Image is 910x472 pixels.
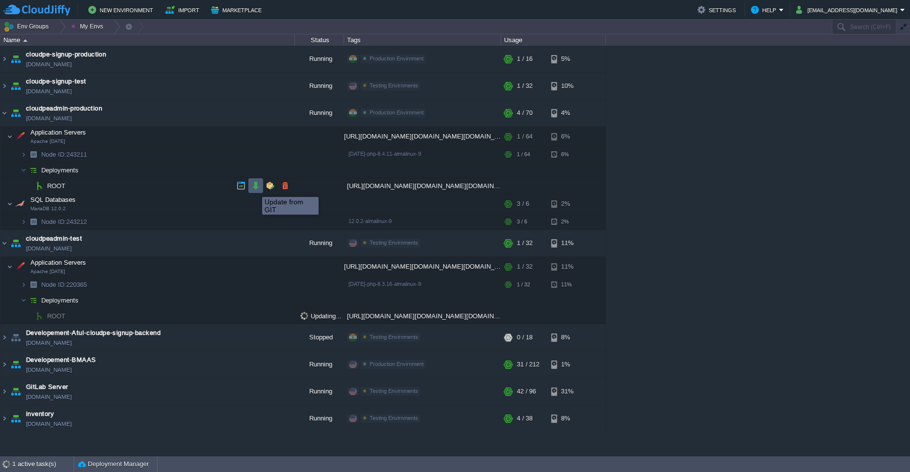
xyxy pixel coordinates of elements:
img: AMDAwAAAACH5BAEAAAAALAAAAAABAAEAAAICRAEAOw== [0,46,8,72]
a: [DOMAIN_NAME] [26,338,72,348]
button: Env Groups [3,20,52,33]
img: AMDAwAAAACH5BAEAAAAALAAAAAABAAEAAAICRAEAOw== [0,100,8,126]
div: Running [295,73,344,99]
div: 1 / 32 [517,257,533,277]
img: AMDAwAAAACH5BAEAAAAALAAAAAABAAEAAAICRAEAOw== [0,73,8,99]
a: Developement-BMAAS [26,355,96,365]
span: Updating... [300,312,342,320]
a: [DOMAIN_NAME] [26,244,72,253]
img: AMDAwAAAACH5BAEAAAAALAAAAAABAAEAAAICRAEAOw== [7,127,13,146]
img: AMDAwAAAACH5BAEAAAAALAAAAAABAAEAAAICRAEAOw== [32,178,46,194]
span: 243211 [40,150,88,159]
div: 11% [551,277,583,292]
div: 6% [551,147,583,162]
span: cloudpeadmin-test [26,234,82,244]
div: Running [295,378,344,405]
img: AMDAwAAAACH5BAEAAAAALAAAAAABAAEAAAICRAEAOw== [21,293,27,308]
span: Apache [DATE] [30,269,65,275]
a: GitLab Server [26,382,68,392]
div: 1 / 64 [517,127,533,146]
img: AMDAwAAAACH5BAEAAAAALAAAAAABAAEAAAICRAEAOw== [27,214,40,229]
a: [DOMAIN_NAME] [26,113,72,123]
span: Testing Envirnments [370,83,418,88]
span: Node ID: [41,281,66,288]
img: AMDAwAAAACH5BAEAAAAALAAAAAABAAEAAAICRAEAOw== [9,405,23,432]
img: AMDAwAAAACH5BAEAAAAALAAAAAABAAEAAAICRAEAOw== [7,194,13,214]
span: Application Servers [29,258,87,267]
div: 4% [551,100,583,126]
img: AMDAwAAAACH5BAEAAAAALAAAAAABAAEAAAICRAEAOw== [27,147,40,162]
div: 3 / 6 [517,194,529,214]
a: cloudpeadmin-production [26,104,102,113]
button: My Envs [71,20,106,33]
span: Production Envirnment [370,110,424,115]
a: ROOT [46,182,67,190]
img: AMDAwAAAACH5BAEAAAAALAAAAAABAAEAAAICRAEAOw== [9,100,23,126]
div: Running [295,100,344,126]
div: Tags [345,34,501,46]
img: AMDAwAAAACH5BAEAAAAALAAAAAABAAEAAAICRAEAOw== [0,351,8,378]
a: cloudpe-signup-test [26,77,86,86]
button: [EMAIL_ADDRESS][DOMAIN_NAME] [796,4,900,16]
div: 2% [551,214,583,229]
div: 8% [551,324,583,351]
div: Status [295,34,344,46]
div: 31% [551,378,583,405]
img: AMDAwAAAACH5BAEAAAAALAAAAAABAAEAAAICRAEAOw== [0,405,8,432]
button: Marketplace [211,4,265,16]
a: Deployments [40,166,80,174]
a: [DOMAIN_NAME] [26,419,72,429]
span: ROOT [46,312,67,320]
img: AMDAwAAAACH5BAEAAAAALAAAAAABAAEAAAICRAEAOw== [0,230,8,256]
div: Running [295,405,344,432]
div: Update from GIT [265,198,316,214]
img: AMDAwAAAACH5BAEAAAAALAAAAAABAAEAAAICRAEAOw== [21,147,27,162]
span: [DATE]-php-8.4.11-almalinux-9 [348,151,421,157]
img: AMDAwAAAACH5BAEAAAAALAAAAAABAAEAAAICRAEAOw== [9,230,23,256]
img: AMDAwAAAACH5BAEAAAAALAAAAAABAAEAAAICRAEAOw== [7,257,13,277]
a: Developement-Atul-cloudpe-signup-backend [26,328,161,338]
img: AMDAwAAAACH5BAEAAAAALAAAAAABAAEAAAICRAEAOw== [32,308,46,324]
img: AMDAwAAAACH5BAEAAAAALAAAAAABAAEAAAICRAEAOw== [0,324,8,351]
div: 10% [551,73,583,99]
img: AMDAwAAAACH5BAEAAAAALAAAAAABAAEAAAICRAEAOw== [27,293,40,308]
button: Help [751,4,779,16]
button: Deployment Manager [78,459,149,469]
img: AMDAwAAAACH5BAEAAAAALAAAAAABAAEAAAICRAEAOw== [21,277,27,292]
span: Testing Envirnments [370,240,418,246]
span: 12.0.2-almalinux-9 [348,218,392,224]
a: [DOMAIN_NAME] [26,392,72,402]
span: Testing Envirnments [370,334,418,340]
img: AMDAwAAAACH5BAEAAAAALAAAAAABAAEAAAICRAEAOw== [27,178,32,194]
div: 2% [551,194,583,214]
button: Import [165,4,202,16]
a: cloudpe-signup-production [26,50,106,59]
img: AMDAwAAAACH5BAEAAAAALAAAAAABAAEAAAICRAEAOw== [9,73,23,99]
div: Running [295,351,344,378]
div: Running [295,230,344,256]
div: 1 active task(s) [12,456,74,472]
span: Application Servers [29,128,87,137]
img: AMDAwAAAACH5BAEAAAAALAAAAAABAAEAAAICRAEAOw== [27,308,32,324]
span: [DATE]-php-8.3.16-almalinux-9 [348,281,421,287]
div: [URL][DOMAIN_NAME][DOMAIN_NAME][DOMAIN_NAME] [344,257,501,277]
img: AMDAwAAAACH5BAEAAAAALAAAAAABAAEAAAICRAEAOw== [27,163,40,178]
a: Node ID:243212 [40,218,88,226]
a: inventory [26,409,54,419]
a: Node ID:220365 [40,280,88,289]
img: AMDAwAAAACH5BAEAAAAALAAAAAABAAEAAAICRAEAOw== [21,214,27,229]
a: Application ServersApache [DATE] [29,129,87,136]
span: 243212 [40,218,88,226]
a: SQL DatabasesMariaDB 12.0.2 [29,196,77,203]
img: AMDAwAAAACH5BAEAAAAALAAAAAABAAEAAAICRAEAOw== [9,324,23,351]
a: [DOMAIN_NAME] [26,59,72,69]
span: Node ID: [41,218,66,225]
img: AMDAwAAAACH5BAEAAAAALAAAAAABAAEAAAICRAEAOw== [9,378,23,405]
